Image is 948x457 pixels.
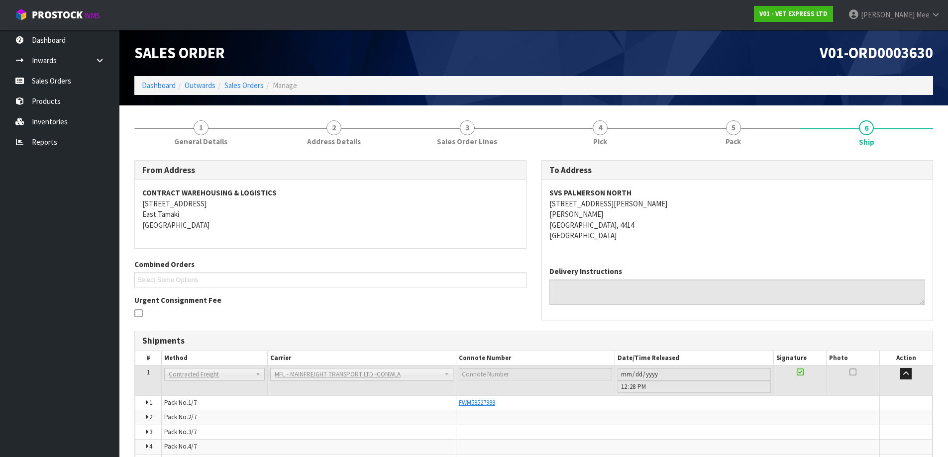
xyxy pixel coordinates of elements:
span: Contracted Freight [169,368,251,380]
address: [STREET_ADDRESS][PERSON_NAME] [PERSON_NAME] [GEOGRAPHIC_DATA], 4414 [GEOGRAPHIC_DATA] [549,187,926,241]
span: 4/7 [188,442,197,451]
span: 3 [149,428,152,436]
th: Action [879,351,932,366]
td: Pack No. [162,425,456,439]
th: # [135,351,162,366]
span: 1 [149,398,152,407]
span: 3 [460,120,475,135]
th: Photo [827,351,879,366]
td: Pack No. [162,395,456,410]
label: Combined Orders [134,259,195,270]
strong: CONTRACT WAREHOUSING & LOGISTICS [142,188,277,197]
strong: V01 - VET EXPRESS LTD [759,9,828,18]
span: 3/7 [188,428,197,436]
span: 4 [149,442,152,451]
span: 6 [859,120,874,135]
span: 2 [149,413,152,421]
span: Sales Order [134,43,225,62]
span: [PERSON_NAME] [861,10,915,19]
th: Connote Number [456,351,615,366]
span: Pick [593,136,607,147]
span: Sales Order Lines [437,136,497,147]
h3: To Address [549,166,926,175]
span: 5 [726,120,741,135]
th: Signature [773,351,826,366]
small: WMS [85,11,100,20]
a: Sales Orders [224,81,264,90]
h3: Shipments [142,336,925,346]
span: Pack [726,136,741,147]
input: Connote Number [459,368,612,380]
span: MFL - MAINFREIGHT TRANSPORT LTD -CONWLA [275,368,440,380]
span: 2 [326,120,341,135]
label: Urgent Consignment Fee [134,295,221,305]
th: Date/Time Released [615,351,773,366]
h3: From Address [142,166,519,175]
span: Manage [273,81,297,90]
th: Method [162,351,268,366]
th: Carrier [267,351,456,366]
span: Mee [916,10,930,19]
span: General Details [174,136,227,147]
span: 1/7 [188,398,197,407]
td: Pack No. [162,440,456,454]
strong: SVS PALMERSON NORTH [549,188,632,197]
span: Address Details [307,136,361,147]
span: 1 [147,368,150,376]
label: Delivery Instructions [549,266,622,276]
span: 1 [194,120,209,135]
a: Outwards [185,81,215,90]
span: ProStock [32,8,83,21]
address: [STREET_ADDRESS] East Tamaki [GEOGRAPHIC_DATA] [142,187,519,230]
span: V01-ORD0003630 [820,43,933,62]
span: Ship [859,137,874,147]
span: 4 [593,120,608,135]
a: FWM58527988 [459,398,495,407]
img: cube-alt.png [15,8,27,21]
td: Pack No. [162,410,456,425]
span: 2/7 [188,413,197,421]
a: Dashboard [142,81,176,90]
